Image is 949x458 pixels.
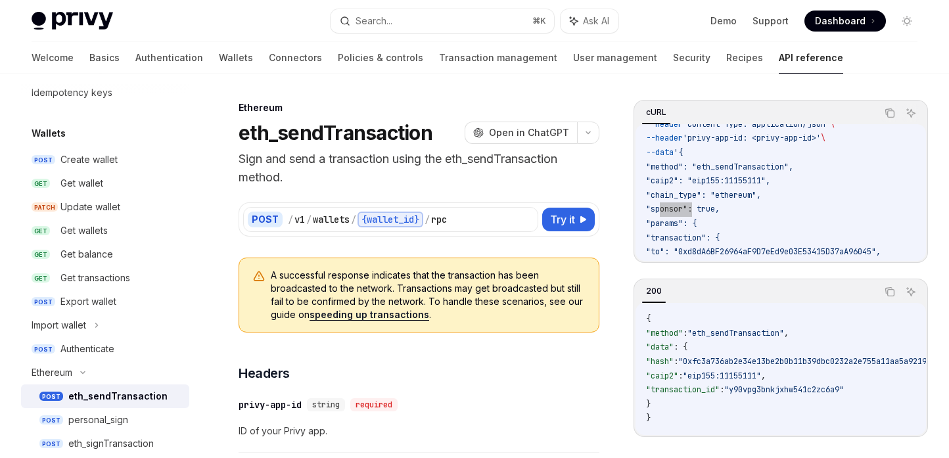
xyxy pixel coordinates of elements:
[32,297,55,307] span: POST
[683,371,761,381] span: "eip155:11155111"
[646,261,775,271] span: "value": "0x2386F26FC10000",
[646,246,881,257] span: "to": "0xd8dA6BF26964aF9D7eEd9e03E53415D37aA96045",
[294,213,305,226] div: v1
[60,223,108,239] div: Get wallets
[239,364,290,382] span: Headers
[21,384,189,408] a: POSTeth_sendTransaction
[881,104,898,122] button: Copy the contents from the code block
[32,155,55,165] span: POST
[710,14,737,28] a: Demo
[331,9,555,33] button: Search...⌘K
[439,42,557,74] a: Transaction management
[642,283,666,299] div: 200
[32,250,50,260] span: GET
[646,218,697,229] span: "params": {
[60,294,116,309] div: Export wallet
[39,415,63,425] span: POST
[32,344,55,354] span: POST
[21,242,189,266] a: GETGet balance
[32,202,58,212] span: PATCH
[550,212,575,227] span: Try it
[646,190,761,200] span: "chain_type": "ethereum",
[219,42,253,74] a: Wallets
[646,328,683,338] span: "method"
[678,371,683,381] span: :
[674,356,678,367] span: :
[358,212,423,227] div: {wallet_id}
[39,392,63,401] span: POST
[674,342,687,352] span: : {
[89,42,120,74] a: Basics
[902,283,919,300] button: Ask AI
[896,11,917,32] button: Toggle dark mode
[39,439,63,449] span: POST
[784,328,789,338] span: ,
[135,42,203,74] a: Authentication
[32,12,113,30] img: light logo
[752,14,789,28] a: Support
[356,13,392,29] div: Search...
[881,283,898,300] button: Copy the contents from the code block
[561,9,618,33] button: Ask AI
[21,290,189,313] a: POSTExport wallet
[646,384,720,395] span: "transaction_id"
[271,269,586,321] span: A successful response indicates that the transaction has been broadcasted to the network. Transac...
[288,213,293,226] div: /
[683,119,830,129] span: 'Content-Type: application/json'
[720,384,724,395] span: :
[32,126,66,141] h5: Wallets
[68,412,128,428] div: personal_sign
[32,226,50,236] span: GET
[646,119,683,129] span: --header
[646,399,651,409] span: }
[351,213,356,226] div: /
[646,162,793,172] span: "method": "eth_sendTransaction",
[32,317,86,333] div: Import wallet
[761,371,766,381] span: ,
[726,42,763,74] a: Recipes
[239,150,599,187] p: Sign and send a transaction using the eth_sendTransaction method.
[60,199,120,215] div: Update wallet
[239,423,599,439] span: ID of your Privy app.
[32,365,72,380] div: Ethereum
[68,388,168,404] div: eth_sendTransaction
[313,213,350,226] div: wallets
[269,42,322,74] a: Connectors
[542,208,595,231] button: Try it
[779,42,843,74] a: API reference
[646,147,674,158] span: --data
[310,309,429,321] a: speeding up transactions
[683,133,821,143] span: 'privy-app-id: <privy-app-id>'
[821,133,825,143] span: \
[312,400,340,410] span: string
[465,122,577,144] button: Open in ChatGPT
[674,147,683,158] span: '{
[21,408,189,432] a: POSTpersonal_sign
[902,104,919,122] button: Ask AI
[646,356,674,367] span: "hash"
[673,42,710,74] a: Security
[532,16,546,26] span: ⌘ K
[21,266,189,290] a: GETGet transactions
[60,341,114,357] div: Authenticate
[60,152,118,168] div: Create wallet
[425,213,430,226] div: /
[21,148,189,172] a: POSTCreate wallet
[32,179,50,189] span: GET
[646,204,720,214] span: "sponsor": true,
[642,104,670,120] div: cURL
[646,133,683,143] span: --header
[646,371,678,381] span: "caip2"
[32,42,74,74] a: Welcome
[21,432,189,455] a: POSTeth_signTransaction
[21,195,189,219] a: PATCHUpdate wallet
[573,42,657,74] a: User management
[646,233,720,243] span: "transaction": {
[687,328,784,338] span: "eth_sendTransaction"
[239,121,432,145] h1: eth_sendTransaction
[239,398,302,411] div: privy-app-id
[306,213,312,226] div: /
[338,42,423,74] a: Policies & controls
[804,11,886,32] a: Dashboard
[683,328,687,338] span: :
